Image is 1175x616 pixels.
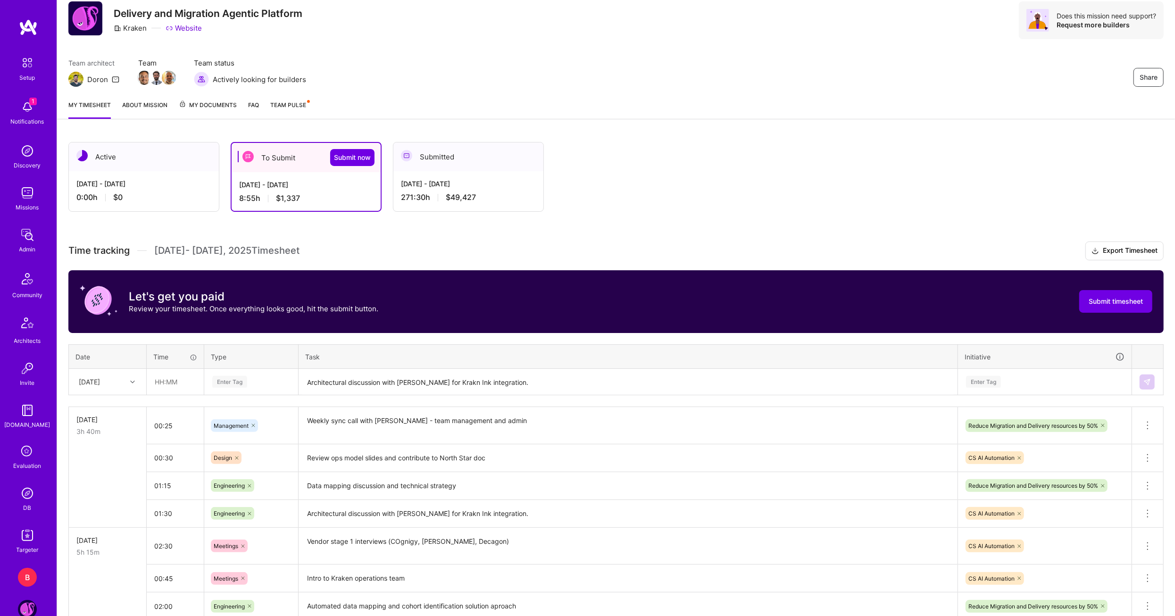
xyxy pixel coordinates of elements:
span: CS AI Automation [968,575,1015,582]
th: Date [69,344,147,369]
a: Team Pulse [270,100,309,119]
i: icon Chevron [130,380,135,384]
span: Reduce Migration and Delivery resources by 50% [968,603,1098,610]
img: Team Member Avatar [162,71,176,85]
div: Request more builders [1057,20,1156,29]
textarea: Weekly sync call with [PERSON_NAME] - team management and admin [300,408,957,443]
img: Avatar [1026,9,1049,32]
div: Discovery [14,160,41,170]
a: Website [166,23,202,33]
button: Share [1133,68,1164,87]
div: Evaluation [14,461,42,471]
i: icon CompanyGray [114,25,121,32]
h3: Let's get you paid [129,290,378,304]
img: logo [19,19,38,36]
img: coin [80,282,117,319]
img: Active [76,150,88,161]
textarea: Review ops model slides and contribute to North Star doc [300,445,957,471]
span: Team architect [68,58,119,68]
div: B [18,568,37,587]
span: Time tracking [68,245,130,257]
span: CS AI Automation [968,454,1015,461]
img: Admin Search [18,484,37,503]
a: Team Member Avatar [163,70,175,86]
h3: Delivery and Migration Agentic Platform [114,8,302,19]
span: Design [214,454,232,461]
span: Team Pulse [270,101,306,108]
span: [DATE] - [DATE] , 2025 Timesheet [154,245,300,257]
div: To Submit [232,143,381,172]
input: HH:MM [147,533,204,558]
span: Meetings [214,575,238,582]
a: FAQ [248,100,259,119]
button: Submit timesheet [1079,290,1152,313]
span: Team [138,58,175,68]
div: Time [153,352,197,362]
span: Engineering [214,482,245,489]
div: Community [12,290,42,300]
span: Team status [194,58,306,68]
div: [DATE] [76,415,139,425]
div: Admin [19,244,36,254]
div: [DATE] [79,377,100,387]
div: 271:30 h [401,192,536,202]
input: HH:MM [147,473,204,498]
a: B [16,568,39,587]
img: setup [17,53,37,73]
div: Enter Tag [966,375,1001,389]
div: 5h 15m [76,547,139,557]
div: Doron [87,75,108,84]
img: Skill Targeter [18,526,37,545]
span: $1,337 [276,193,300,203]
i: icon Download [1092,246,1099,256]
div: [DATE] - [DATE] [401,179,536,189]
img: Team Member Avatar [150,71,164,85]
div: Notifications [11,117,44,126]
div: 8:55 h [239,193,373,203]
div: [DOMAIN_NAME] [5,420,50,430]
div: Active [69,142,219,171]
span: Engineering [214,510,245,517]
span: My Documents [179,100,237,110]
a: My Documents [179,100,237,119]
span: Engineering [214,603,245,610]
th: Task [299,344,958,369]
i: icon SelectionTeam [18,443,36,461]
span: Reduce Migration and Delivery resources by 50% [968,422,1098,429]
button: Submit now [330,149,375,166]
a: About Mission [122,100,167,119]
span: CS AI Automation [968,510,1015,517]
div: [DATE] - [DATE] [76,179,211,189]
img: bell [18,98,37,117]
img: teamwork [18,183,37,202]
a: Team Member Avatar [138,70,150,86]
img: To Submit [242,151,254,162]
span: 1 [29,98,37,105]
div: Missions [16,202,39,212]
span: Submit now [334,153,371,162]
img: Architects [16,313,39,336]
img: admin teamwork [18,225,37,244]
img: Submitted [401,150,412,161]
input: HH:MM [147,413,204,438]
th: Type [204,344,299,369]
span: Actively looking for builders [213,75,306,84]
img: guide book [18,401,37,420]
span: Management [214,422,249,429]
input: HH:MM [147,501,204,526]
span: $0 [113,192,123,202]
img: Actively looking for builders [194,72,209,87]
span: Meetings [214,542,238,549]
input: HH:MM [147,566,204,591]
span: CS AI Automation [968,542,1015,549]
img: Community [16,267,39,290]
div: Enter Tag [212,375,247,389]
span: Reduce Migration and Delivery resources by 50% [968,482,1098,489]
input: HH:MM [147,445,204,470]
div: DB [24,503,32,513]
div: [DATE] [76,535,139,545]
div: 3h 40m [76,426,139,436]
span: Submit timesheet [1089,297,1143,306]
a: Team Member Avatar [150,70,163,86]
textarea: Intro to Kraken operations team [300,566,957,591]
